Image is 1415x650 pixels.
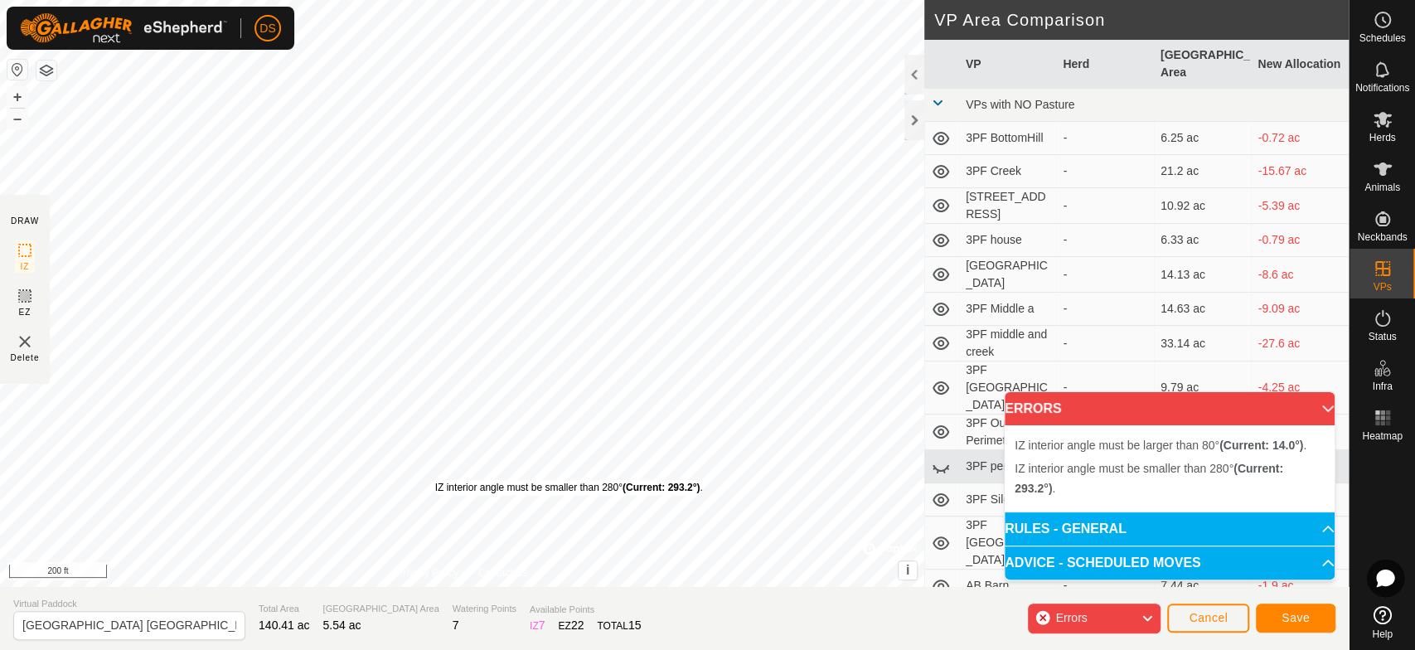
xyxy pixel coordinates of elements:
th: New Allocation [1251,40,1349,89]
b: (Current: 14.0°) [1219,439,1303,452]
span: Status [1368,332,1396,342]
span: 7 [453,618,459,632]
div: - [1063,129,1147,147]
span: IZ interior angle must be larger than 80° . [1015,439,1306,452]
button: + [7,87,27,107]
span: Cancel [1189,611,1228,624]
td: 3PF Outside Perimeter [959,415,1057,450]
span: Save [1282,611,1310,624]
td: [STREET_ADDRESS] [959,188,1057,224]
span: IZ [21,260,30,273]
span: Notifications [1355,83,1409,93]
span: Animals [1364,182,1400,192]
span: Watering Points [453,602,516,616]
th: VP [959,40,1057,89]
p-accordion-header: ERRORS [1005,392,1335,425]
button: Map Layers [36,61,56,80]
td: -9.09 ac [1251,293,1349,326]
b: (Current: 293.2°) [623,482,700,493]
div: - [1063,379,1147,396]
span: DS [259,20,275,37]
span: Infra [1372,381,1392,391]
td: -15.67 ac [1251,155,1349,188]
td: 6.25 ac [1154,122,1252,155]
span: RULES - GENERAL [1005,522,1127,536]
td: -1.9 ac [1251,570,1349,603]
span: VPs [1373,282,1391,292]
div: - [1063,162,1147,180]
img: VP [15,332,35,352]
td: 3PF Middle a [959,293,1057,326]
span: 15 [628,618,642,632]
div: - [1063,335,1147,352]
a: Privacy Policy [396,565,458,580]
span: Available Points [530,603,642,617]
td: 14.63 ac [1154,293,1252,326]
td: 3PF [GEOGRAPHIC_DATA] [959,361,1057,415]
th: [GEOGRAPHIC_DATA] Area [1154,40,1252,89]
td: -8.6 ac [1251,257,1349,293]
div: - [1063,266,1147,284]
td: 21.2 ac [1154,155,1252,188]
span: Neckbands [1357,232,1407,242]
span: ERRORS [1005,402,1061,415]
td: -5.39 ac [1251,188,1349,224]
div: - [1063,231,1147,249]
button: Reset Map [7,60,27,80]
td: -27.6 ac [1251,326,1349,361]
td: [GEOGRAPHIC_DATA] [959,257,1057,293]
td: 3PF [GEOGRAPHIC_DATA] [959,517,1057,570]
span: Total Area [259,602,310,616]
a: Help [1350,599,1415,646]
div: IZ interior angle must be smaller than 280° . [435,480,703,495]
span: Herds [1369,133,1395,143]
span: 140.41 ac [259,618,310,632]
span: Schedules [1359,33,1405,43]
td: AB Barn [959,570,1057,603]
button: Cancel [1167,604,1249,633]
td: 7.44 ac [1154,570,1252,603]
span: 7 [539,618,545,632]
span: 22 [571,618,584,632]
span: ADVICE - SCHEDULED MOVES [1005,556,1200,570]
td: 3PF perimeter [959,450,1057,483]
span: Errors [1055,611,1087,624]
p-accordion-content: ERRORS [1005,425,1335,512]
p-accordion-header: RULES - GENERAL [1005,512,1335,546]
td: 10.92 ac [1154,188,1252,224]
td: -0.72 ac [1251,122,1349,155]
div: - [1063,300,1147,318]
div: IZ [530,617,545,634]
button: – [7,109,27,129]
div: - [1063,577,1147,594]
div: TOTAL [597,617,641,634]
td: 3PF house [959,224,1057,257]
span: Delete [11,352,40,364]
td: -0.79 ac [1251,224,1349,257]
span: Help [1372,629,1393,639]
td: 14.13 ac [1154,257,1252,293]
td: 3PF Silo [959,483,1057,517]
td: 3PF BottomHill [959,122,1057,155]
div: EZ [558,617,584,634]
td: 9.79 ac [1154,361,1252,415]
span: 5.54 ac [323,618,361,632]
td: -4.25 ac [1251,361,1349,415]
span: i [906,563,909,577]
span: Virtual Paddock [13,597,245,611]
a: Contact Us [478,565,527,580]
td: 6.33 ac [1154,224,1252,257]
span: IZ interior angle must be smaller than 280° . [1015,462,1283,495]
div: DRAW [11,215,39,227]
td: 33.14 ac [1154,326,1252,361]
button: i [899,561,917,580]
span: VPs with NO Pasture [966,98,1075,111]
img: Gallagher Logo [20,13,227,43]
th: Herd [1056,40,1154,89]
span: EZ [19,306,31,318]
h2: VP Area Comparison [934,10,1349,30]
span: [GEOGRAPHIC_DATA] Area [323,602,439,616]
td: 3PF middle and creek [959,326,1057,361]
button: Save [1256,604,1335,633]
span: Heatmap [1362,431,1403,441]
